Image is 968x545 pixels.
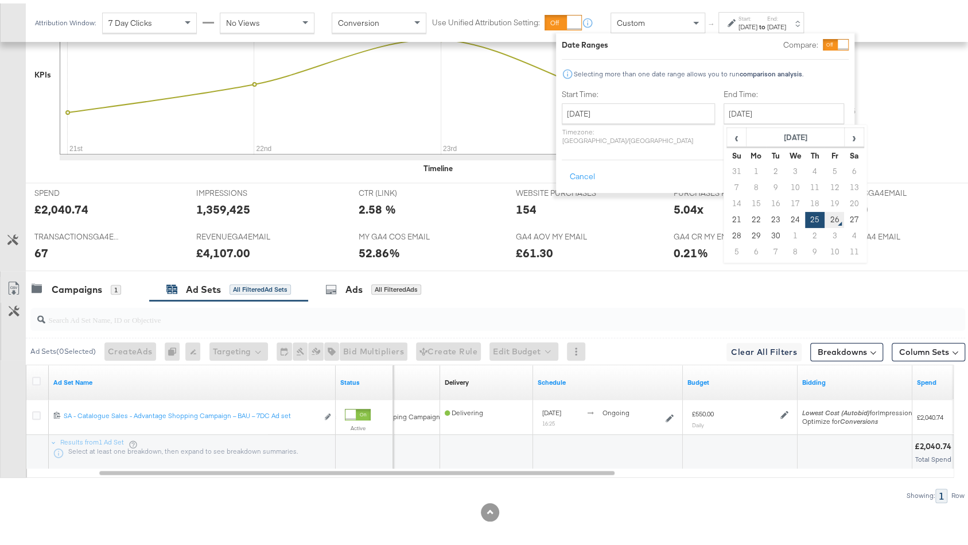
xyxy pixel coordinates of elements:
[196,241,250,258] div: £4,107.00
[766,144,786,160] th: Tu
[747,160,766,176] td: 1
[706,20,717,24] span: ↑
[727,192,747,208] td: 14
[445,374,469,384] a: Reflects the ability of your Ad Set to achieve delivery based on ad states, schedule and budget.
[825,192,844,208] td: 19
[30,343,96,353] div: Ad Sets ( 0 Selected)
[747,208,766,225] td: 22
[728,125,745,142] span: ‹
[805,208,825,225] td: 25
[738,19,757,28] div: [DATE]
[844,208,864,225] td: 27
[805,176,825,192] td: 11
[34,16,96,24] div: Attribution Window:
[747,241,766,257] td: 6
[64,408,318,420] a: SA - Catalogue Sales - Advantage Shopping Campaign – BAU – 7DC Ad set
[52,280,102,293] div: Campaigns
[359,228,445,239] span: MY GA4 COS EMAIL
[831,184,917,195] span: SESSIONSGA4EMAIL
[340,374,388,384] a: Shows the current state of your Ad Set.
[805,192,825,208] td: 18
[731,342,797,356] span: Clear All Filters
[825,160,844,176] td: 5
[757,19,767,28] strong: to
[359,184,445,195] span: CTR (LINK)
[786,192,805,208] td: 17
[915,451,951,460] span: Total Spend
[844,176,864,192] td: 13
[34,228,120,239] span: TRANSACTIONSGA4EMAIL
[53,374,331,384] a: Your Ad Set name.
[786,160,805,176] td: 3
[196,184,282,195] span: IMPRESSIONS
[802,405,916,413] span: for Impressions
[562,86,715,96] label: Start Time:
[226,14,260,25] span: No Views
[786,144,805,160] th: We
[727,241,747,257] td: 5
[445,405,483,413] span: Delivering
[766,160,786,176] td: 2
[673,198,703,214] div: 5.04x
[111,281,121,292] div: 1
[747,192,766,208] td: 15
[727,144,747,160] th: Su
[844,144,864,160] th: Sa
[338,14,379,25] span: Conversion
[805,241,825,257] td: 9
[844,225,864,241] td: 4
[727,225,747,241] td: 28
[783,36,818,47] label: Compare:
[802,374,908,384] a: Shows your bid and optimisation settings for this Ad Set.
[602,405,629,413] span: ongoing
[825,225,844,241] td: 3
[64,408,318,417] div: SA - Catalogue Sales - Advantage Shopping Campaign – BAU – 7DC Ad set
[738,11,757,19] label: Start:
[825,208,844,225] td: 26
[727,176,747,192] td: 7
[423,160,453,171] div: Timeline
[516,184,602,195] span: WEBSITE PURCHASES
[740,66,802,75] strong: comparison analysis
[542,405,561,413] span: [DATE]
[345,421,371,428] label: Active
[673,228,759,239] span: GA4 CR MY EMAIL
[692,418,704,425] sub: Daily
[673,241,707,258] div: 0.21%
[831,228,917,239] span: MY CPS GA4 EMAIL
[786,208,805,225] td: 24
[810,339,883,358] button: Breakdowns
[935,485,947,500] div: 1
[108,14,152,25] span: 7 Day Clicks
[724,86,849,96] label: End Time:
[542,416,555,423] sub: 16:25
[767,11,786,19] label: End:
[786,241,805,257] td: 8
[34,198,88,214] div: £2,040.74
[692,406,714,415] div: £550.00
[825,176,844,192] td: 12
[766,176,786,192] td: 9
[844,160,864,176] td: 6
[186,280,221,293] div: Ad Sets
[230,281,291,291] div: All Filtered Ad Sets
[726,339,802,358] button: Clear All Filters
[802,413,916,423] div: Optimize for
[34,241,48,258] div: 67
[840,413,878,422] em: Conversions
[516,241,553,258] div: £61.30
[844,192,864,208] td: 20
[917,409,955,418] span: £2,040.74
[345,280,363,293] div: Ads
[34,66,51,77] div: KPIs
[687,374,793,384] a: Shows the current budget of Ad Set.
[766,241,786,257] td: 7
[538,374,678,384] a: Shows when your Ad Set is scheduled to deliver.
[617,14,645,25] span: Custom
[951,488,965,496] div: Row
[359,198,396,214] div: 2.58 %
[34,184,120,195] span: SPEND
[786,225,805,241] td: 1
[573,67,804,75] div: Selecting more than one date range allows you to run .
[196,198,250,214] div: 1,359,425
